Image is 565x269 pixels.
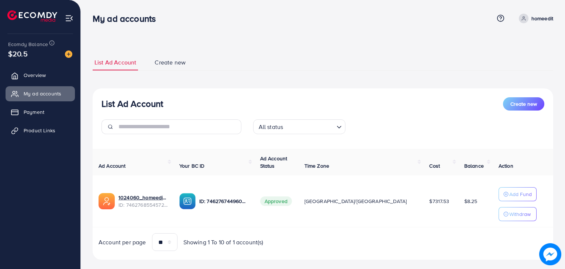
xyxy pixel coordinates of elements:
[99,238,146,247] span: Account per page
[93,13,162,24] h3: My ad accounts
[499,207,537,221] button: Withdraw
[7,10,57,22] img: logo
[6,68,75,83] a: Overview
[101,98,163,109] h3: List Ad Account
[65,50,72,58] img: image
[509,190,532,199] p: Add Fund
[65,14,73,22] img: menu
[183,238,263,247] span: Showing 1 To 10 of 1 account(s)
[464,162,484,170] span: Balance
[531,14,553,23] p: homeedit
[24,108,44,116] span: Payment
[260,196,292,206] span: Approved
[8,41,48,48] span: Ecomdy Balance
[253,119,345,134] div: Search for option
[516,14,553,23] a: homeedit
[8,48,28,59] span: $20.5
[257,122,285,132] span: All status
[304,162,329,170] span: Time Zone
[6,86,75,101] a: My ad accounts
[499,162,513,170] span: Action
[118,201,168,209] span: ID: 7462768554572742672
[285,120,333,132] input: Search for option
[499,187,537,201] button: Add Fund
[503,97,544,111] button: Create new
[429,198,449,205] span: $7317.53
[94,58,136,67] span: List Ad Account
[260,155,287,170] span: Ad Account Status
[464,198,478,205] span: $8.25
[24,127,55,134] span: Product Links
[118,194,168,201] a: 1024060_homeedit7_1737561213516
[304,198,407,205] span: [GEOGRAPHIC_DATA]/[GEOGRAPHIC_DATA]
[179,162,205,170] span: Your BC ID
[510,100,537,108] span: Create new
[179,193,196,209] img: ic-ba-acc.ded83a64.svg
[539,243,561,265] img: image
[6,123,75,138] a: Product Links
[199,197,248,206] p: ID: 7462767449604177937
[6,105,75,119] a: Payment
[99,162,126,170] span: Ad Account
[509,210,531,219] p: Withdraw
[118,194,168,209] div: <span class='underline'>1024060_homeedit7_1737561213516</span></br>7462768554572742672
[99,193,115,209] img: ic-ads-acc.e4c84228.svg
[24,71,46,79] span: Overview
[24,90,61,97] span: My ad accounts
[155,58,186,67] span: Create new
[429,162,440,170] span: Cost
